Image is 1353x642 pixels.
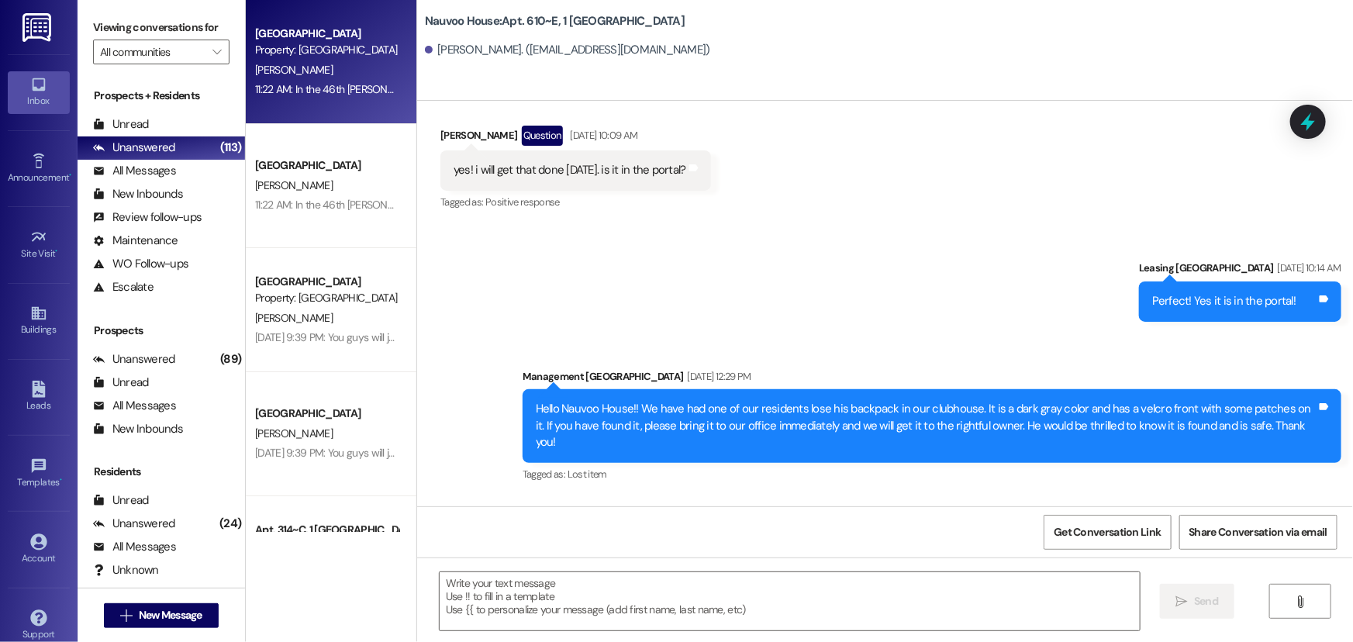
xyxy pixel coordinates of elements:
b: Nauvoo House: Apt. 610~E, 1 [GEOGRAPHIC_DATA] [425,13,685,29]
div: Leasing [GEOGRAPHIC_DATA] [1139,260,1341,281]
span: • [56,246,58,257]
span: [PERSON_NAME] [255,426,333,440]
a: Account [8,529,70,571]
div: [DATE] 9:39 PM: You guys will just need to double check if it was cashed in or not before you sen... [255,446,978,460]
span: [PERSON_NAME] [255,311,333,325]
div: All Messages [93,539,176,555]
div: Apt. 314~C, 1 [GEOGRAPHIC_DATA] [255,522,399,538]
div: Unread [93,116,149,133]
div: Property: [GEOGRAPHIC_DATA] [255,290,399,306]
div: (113) [216,136,245,160]
div: Unanswered [93,516,175,532]
div: Unread [93,492,149,509]
div: Review follow-ups [93,209,202,226]
a: Buildings [8,300,70,342]
div: Unanswered [93,140,175,156]
span: [PERSON_NAME] [255,178,333,192]
div: (24) [216,512,245,536]
div: All Messages [93,163,176,179]
div: [GEOGRAPHIC_DATA] [255,274,399,290]
div: Unanswered [93,351,175,368]
span: • [60,475,62,485]
div: [PERSON_NAME]. ([EMAIL_ADDRESS][DOMAIN_NAME]) [425,42,710,58]
div: [DATE] 12:29 PM [684,368,751,385]
div: 11:22 AM: In the 46th [PERSON_NAME], I would prefer 615 if possible with [PERSON_NAME] and [PERSO... [255,82,826,96]
div: Perfect! Yes it is in the portal! [1152,293,1296,309]
div: (89) [216,347,245,371]
div: yes! i will get that done [DATE]. is it in the portal? [454,162,686,178]
a: Inbox [8,71,70,113]
input: All communities [100,40,205,64]
div: Prospects [78,323,245,339]
div: [DATE] 9:39 PM: You guys will just need to double check if it was cashed in or not before you sen... [255,330,978,344]
span: Get Conversation Link [1054,524,1161,540]
div: New Inbounds [93,421,183,437]
div: Tagged as: [523,463,1341,485]
i:  [1176,595,1188,608]
button: Get Conversation Link [1044,515,1171,550]
i:  [212,46,221,58]
span: Lost item [568,468,607,481]
div: All Messages [93,398,176,414]
div: Maintenance [93,233,178,249]
button: Send [1160,584,1235,619]
span: New Message [139,607,202,623]
span: • [69,170,71,181]
div: Hello Nauvoo House!! We have had one of our residents lose his backpack in our clubhouse. It is a... [536,401,1317,450]
div: Residents [78,464,245,480]
div: Question [522,126,563,145]
div: [DATE] 10:14 AM [1274,260,1341,276]
div: [GEOGRAPHIC_DATA] [255,26,399,42]
span: Send [1194,593,1218,609]
div: [GEOGRAPHIC_DATA] [255,406,399,422]
div: [PERSON_NAME] [440,126,711,150]
a: Leads [8,376,70,418]
div: Unknown [93,562,159,578]
div: 11:22 AM: In the 46th [PERSON_NAME], I would prefer 615 if possible with [PERSON_NAME] and [PERSO... [255,198,826,212]
label: Viewing conversations for [93,16,230,40]
div: Escalate [93,279,154,295]
button: Share Conversation via email [1179,515,1337,550]
button: New Message [104,603,219,628]
div: Management [GEOGRAPHIC_DATA] [523,368,1341,390]
div: Property: [GEOGRAPHIC_DATA] [255,42,399,58]
i:  [1295,595,1306,608]
div: [DATE] 10:09 AM [567,127,638,143]
img: ResiDesk Logo [22,13,54,42]
div: Tagged as: [440,191,711,213]
div: New Inbounds [93,186,183,202]
span: [PERSON_NAME] [255,63,333,77]
a: Site Visit • [8,224,70,266]
span: Positive response [485,195,560,209]
div: [GEOGRAPHIC_DATA] [255,157,399,174]
div: Prospects + Residents [78,88,245,104]
div: WO Follow-ups [93,256,188,272]
span: Share Conversation via email [1189,524,1327,540]
a: Templates • [8,453,70,495]
i:  [120,609,132,622]
div: Unread [93,374,149,391]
